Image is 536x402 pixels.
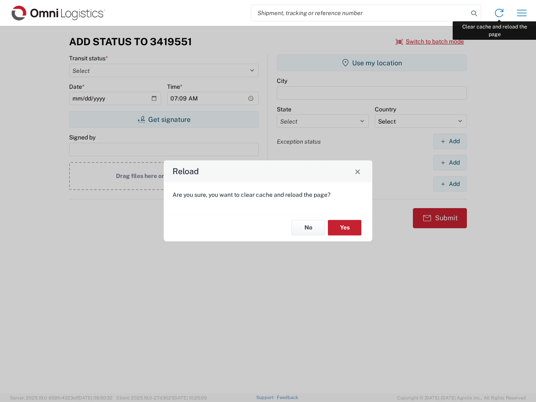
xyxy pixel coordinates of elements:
input: Shipment, tracking or reference number [251,5,468,21]
button: No [291,220,325,235]
h4: Reload [173,165,199,178]
button: Yes [328,220,361,235]
button: Close [352,165,363,177]
p: Are you sure, you want to clear cache and reload the page? [173,191,363,198]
